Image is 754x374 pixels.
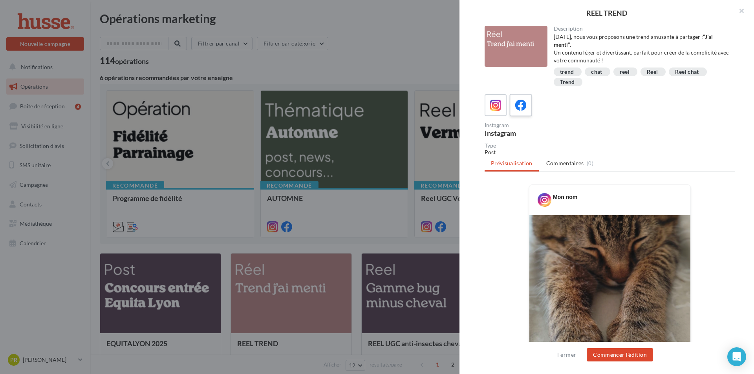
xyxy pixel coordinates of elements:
[727,347,746,366] div: Open Intercom Messenger
[560,79,575,85] div: Trend
[591,69,602,75] div: chat
[472,9,741,16] div: REEL TREND
[485,143,735,148] div: Type
[560,69,574,75] div: trend
[485,148,735,156] div: Post
[553,193,577,201] div: Mon nom
[587,160,593,166] span: (0)
[675,69,699,75] div: Reel chat
[587,348,653,361] button: Commencer l'édition
[620,69,630,75] div: reel
[485,122,607,128] div: Instagram
[485,130,607,137] div: Instagram
[647,69,658,75] div: Reel
[546,159,584,167] span: Commentaires
[554,33,729,64] div: [DATE], nous vous proposons une trend amusante à partager : . Un contenu léger et divertissant, p...
[554,350,579,359] button: Fermer
[554,26,729,31] div: Description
